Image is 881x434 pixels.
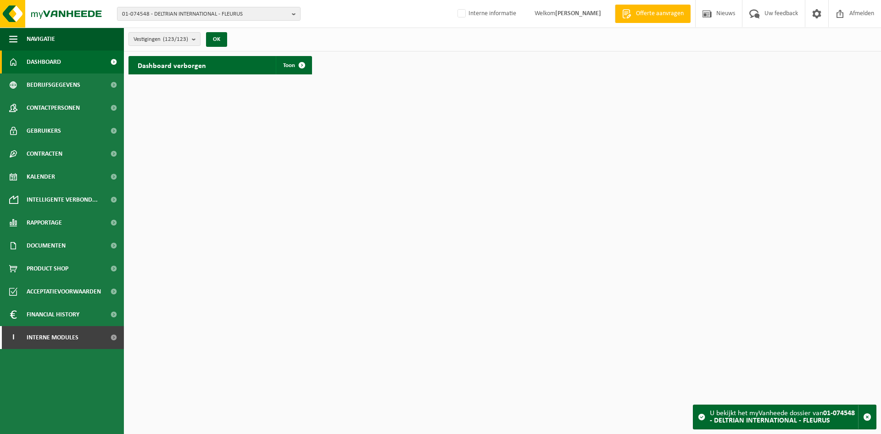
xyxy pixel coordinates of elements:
[456,7,516,21] label: Interne informatie
[206,32,227,47] button: OK
[27,326,78,349] span: Interne modules
[27,211,62,234] span: Rapportage
[27,119,61,142] span: Gebruikers
[163,36,188,42] count: (123/123)
[27,234,66,257] span: Documenten
[27,188,98,211] span: Intelligente verbond...
[27,73,80,96] span: Bedrijfsgegevens
[283,62,295,68] span: Toon
[27,165,55,188] span: Kalender
[27,303,79,326] span: Financial History
[555,10,601,17] strong: [PERSON_NAME]
[634,9,686,18] span: Offerte aanvragen
[27,257,68,280] span: Product Shop
[128,32,201,46] button: Vestigingen(123/123)
[27,142,62,165] span: Contracten
[710,410,855,424] strong: 01-074548 - DELTRIAN INTERNATIONAL - FLEURUS
[27,280,101,303] span: Acceptatievoorwaarden
[128,56,215,74] h2: Dashboard verborgen
[27,51,61,73] span: Dashboard
[615,5,691,23] a: Offerte aanvragen
[27,28,55,51] span: Navigatie
[117,7,301,21] button: 01-074548 - DELTRIAN INTERNATIONAL - FLEURUS
[9,326,17,349] span: I
[276,56,311,74] a: Toon
[122,7,288,21] span: 01-074548 - DELTRIAN INTERNATIONAL - FLEURUS
[710,405,858,429] div: U bekijkt het myVanheede dossier van
[27,96,80,119] span: Contactpersonen
[134,33,188,46] span: Vestigingen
